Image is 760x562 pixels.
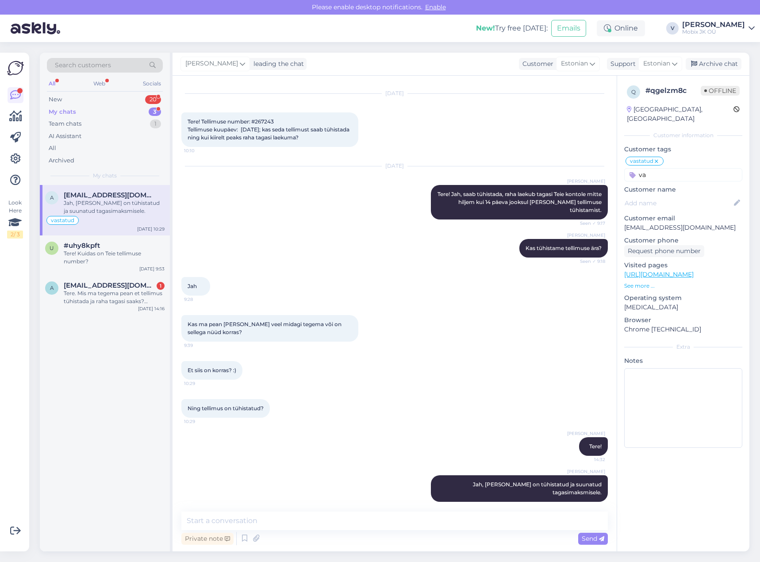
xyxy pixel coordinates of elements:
[141,78,163,89] div: Socials
[682,28,745,35] div: Mobix JK OÜ
[630,158,653,164] span: vastatud
[476,23,548,34] div: Try free [DATE]:
[49,95,62,104] div: New
[567,468,605,475] span: [PERSON_NAME]
[624,325,742,334] p: Chrome [TECHNICAL_ID]
[47,78,57,89] div: All
[49,144,56,153] div: All
[666,22,679,35] div: V
[597,20,645,36] div: Online
[624,214,742,223] p: Customer email
[181,533,234,545] div: Private note
[567,430,605,437] span: [PERSON_NAME]
[50,285,54,291] span: a
[137,226,165,232] div: [DATE] 10:29
[624,236,742,245] p: Customer phone
[624,168,742,181] input: Add a tag
[624,282,742,290] p: See more ...
[643,59,670,69] span: Estonian
[631,89,636,95] span: q
[92,78,107,89] div: Web
[7,231,23,239] div: 2 / 3
[139,266,165,272] div: [DATE] 9:53
[682,21,755,35] a: [PERSON_NAME]Mobix JK OÜ
[64,199,165,215] div: Jah, [PERSON_NAME] on tühistatud ja suunatud tagasimaksmisele.
[188,118,351,141] span: Tere! Tellimuse number: #267243 Tellimuse kuupäev: [DATE]; kas seda tellimust saab tühistada ning...
[561,59,588,69] span: Estonian
[572,258,605,265] span: Seen ✓ 9:18
[64,250,165,266] div: Tere! Kuidas on Teie tellimuse number?
[624,293,742,303] p: Operating system
[188,321,343,335] span: Kas ma pean [PERSON_NAME] veel midagi tegema või on sellega nüüd korras?
[572,456,605,463] span: 14:32
[473,481,603,496] span: Jah, [PERSON_NAME] on tühistatud ja suunatud tagasimaksmisele.
[64,289,165,305] div: Tere. Mis ma tegema pean et tellimus tühistada ja raha tagasi saaks? (#249697)
[624,223,742,232] p: [EMAIL_ADDRESS][DOMAIN_NAME]
[64,281,156,289] span: auglaanti@gmail.com
[567,178,605,185] span: [PERSON_NAME]
[572,502,605,509] span: 14:32
[184,147,217,154] span: 10:10
[422,3,449,11] span: Enable
[624,303,742,312] p: [MEDICAL_DATA]
[624,185,742,194] p: Customer name
[645,85,701,96] div: # qgelzm8c
[572,220,605,227] span: Seen ✓ 9:17
[49,108,76,116] div: My chats
[624,316,742,325] p: Browser
[624,245,704,257] div: Request phone number
[551,20,586,37] button: Emails
[64,242,100,250] span: #uhy8kpft
[49,156,74,165] div: Archived
[184,296,217,303] span: 9:28
[624,145,742,154] p: Customer tags
[188,283,197,289] span: Jah
[150,119,161,128] div: 1
[188,405,264,412] span: Ning tellimus on tühistatud?
[51,218,74,223] span: vastatud
[49,132,81,141] div: AI Assistant
[519,59,553,69] div: Customer
[188,367,236,373] span: Et siis on korras? :)
[184,380,217,387] span: 10:29
[185,59,238,69] span: [PERSON_NAME]
[624,343,742,351] div: Extra
[582,535,604,543] span: Send
[184,342,217,349] span: 9:39
[624,261,742,270] p: Visited pages
[181,89,608,97] div: [DATE]
[50,194,54,201] span: a
[250,59,304,69] div: leading the chat
[157,282,165,290] div: 1
[624,131,742,139] div: Customer information
[184,418,217,425] span: 10:29
[145,95,161,104] div: 20
[701,86,740,96] span: Offline
[149,108,161,116] div: 3
[624,356,742,366] p: Notes
[55,61,111,70] span: Search customers
[50,245,54,251] span: u
[64,191,156,199] span: andreasoun21@gmail.com
[93,172,117,180] span: My chats
[476,24,495,32] b: New!
[567,232,605,239] span: [PERSON_NAME]
[624,270,694,278] a: [URL][DOMAIN_NAME]
[627,105,733,123] div: [GEOGRAPHIC_DATA], [GEOGRAPHIC_DATA]
[682,21,745,28] div: [PERSON_NAME]
[49,119,81,128] div: Team chats
[589,443,602,450] span: Tere!
[181,162,608,170] div: [DATE]
[607,59,636,69] div: Support
[7,60,24,77] img: Askly Logo
[138,305,165,312] div: [DATE] 14:16
[7,199,23,239] div: Look Here
[526,245,602,251] span: Kas tühistame tellimuse ära?
[625,198,732,208] input: Add name
[686,58,741,70] div: Archive chat
[438,191,603,213] span: Tere! Jah, saab tühistada, raha laekub tagasi Teie kontole mitte hiljem kui 14 päeva jooksul [PER...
